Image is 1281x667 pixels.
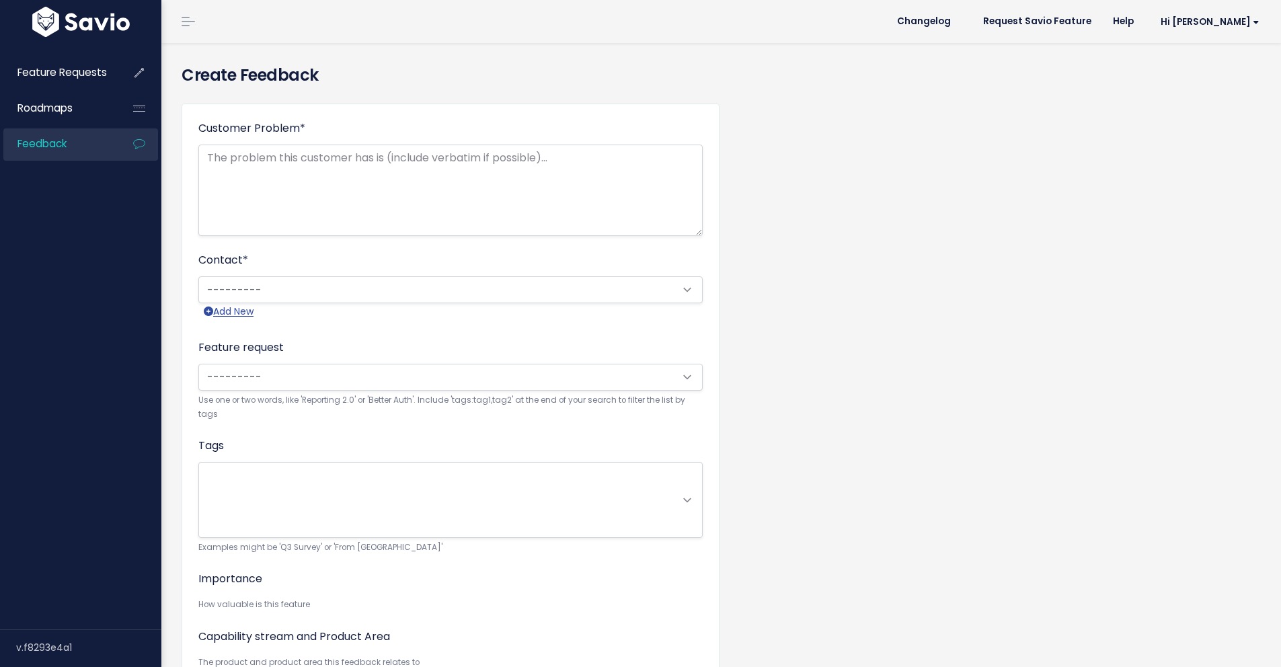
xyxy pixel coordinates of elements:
label: Importance [198,571,262,587]
h4: Create Feedback [182,63,1261,87]
span: Changelog [897,17,951,26]
span: Feature Requests [17,65,107,79]
small: Use one or two words, like 'Reporting 2.0' or 'Better Auth'. Include 'tags:tag1,tag2' at the end ... [198,393,703,422]
a: Add New [204,303,254,320]
label: Tags [198,438,224,454]
a: Roadmaps [3,93,112,124]
span: Roadmaps [17,101,73,115]
a: Hi [PERSON_NAME] [1144,11,1270,32]
span: Hi [PERSON_NAME] [1161,17,1259,27]
span: Feedback [17,136,67,151]
small: Examples might be 'Q3 Survey' or 'From [GEOGRAPHIC_DATA]' [198,541,703,555]
div: v.f8293e4a1 [16,630,161,665]
label: Feature request [198,340,284,356]
a: Help [1102,11,1144,32]
label: Capability stream and Product Area [198,629,390,645]
label: Contact [198,252,248,268]
small: How valuable is this feature [198,598,703,612]
img: logo-white.9d6f32f41409.svg [29,7,133,37]
a: Feature Requests [3,57,112,88]
a: Request Savio Feature [972,11,1102,32]
label: Customer Problem [198,120,305,136]
a: Feedback [3,128,112,159]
